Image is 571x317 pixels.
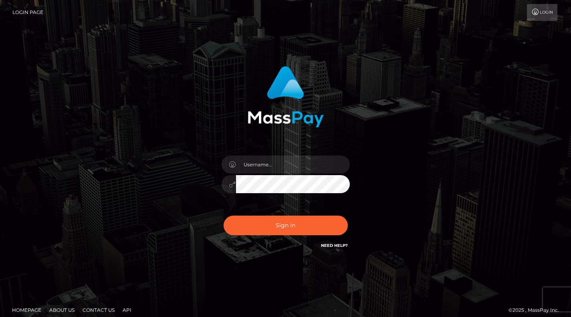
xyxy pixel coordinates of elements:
[527,4,557,21] a: Login
[9,304,44,316] a: Homepage
[119,304,135,316] a: API
[224,216,348,235] button: Sign in
[248,66,324,127] img: MassPay Login
[321,243,348,248] a: Need Help?
[46,304,78,316] a: About Us
[236,155,350,174] input: Username...
[12,4,43,21] a: Login Page
[508,306,565,315] div: © 2025 , MassPay Inc.
[79,304,118,316] a: Contact Us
